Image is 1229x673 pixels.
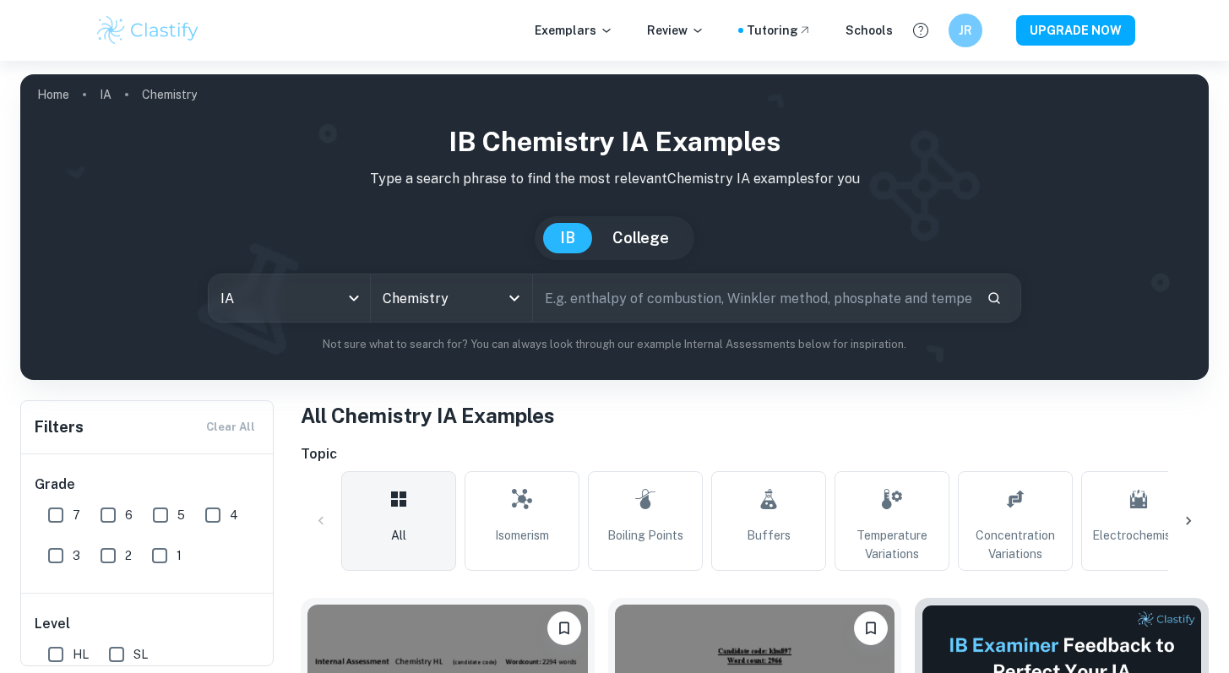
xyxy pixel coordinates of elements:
button: Search [980,284,1009,312]
p: Review [647,21,704,40]
span: 4 [230,506,238,524]
p: Chemistry [142,85,197,104]
button: JR [949,14,982,47]
img: Clastify logo [95,14,202,47]
h6: JR [955,21,975,40]
a: Tutoring [747,21,812,40]
h1: IB Chemistry IA examples [34,122,1195,162]
span: 3 [73,546,80,565]
a: Schools [846,21,893,40]
h6: Filters [35,415,84,439]
span: 5 [177,506,185,524]
button: Open [503,286,526,310]
div: IA [209,274,370,322]
p: Not sure what to search for? You can always look through our example Internal Assessments below f... [34,336,1195,353]
button: Bookmark [854,611,888,645]
span: All [391,526,406,545]
span: Buffers [747,526,791,545]
span: Boiling Points [607,526,683,545]
span: SL [133,645,148,664]
span: HL [73,645,89,664]
span: Concentration Variations [965,526,1065,563]
h1: All Chemistry IA Examples [301,400,1209,431]
img: profile cover [20,74,1209,380]
h6: Grade [35,475,261,495]
span: 1 [177,546,182,565]
button: College [595,223,686,253]
span: Temperature Variations [842,526,942,563]
h6: Level [35,614,261,634]
h6: Topic [301,444,1209,464]
button: Bookmark [547,611,581,645]
button: Help and Feedback [906,16,935,45]
p: Exemplars [535,21,613,40]
span: 2 [125,546,132,565]
button: UPGRADE NOW [1016,15,1135,46]
input: E.g. enthalpy of combustion, Winkler method, phosphate and temperature... [533,274,972,322]
a: IA [100,83,111,106]
p: Type a search phrase to find the most relevant Chemistry IA examples for you [34,169,1195,189]
a: Home [37,83,69,106]
span: Isomerism [495,526,549,545]
span: Electrochemistry [1092,526,1186,545]
span: 6 [125,506,133,524]
span: 7 [73,506,80,524]
button: IB [543,223,592,253]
